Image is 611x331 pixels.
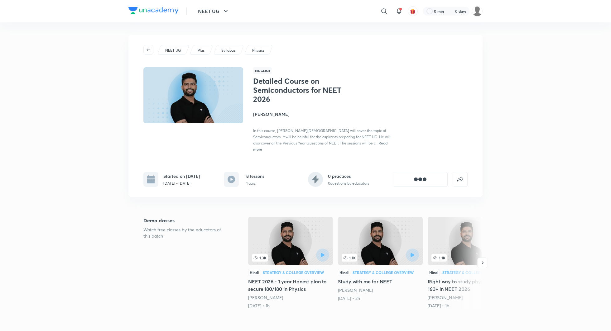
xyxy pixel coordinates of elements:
[428,295,463,300] a: [PERSON_NAME]
[246,181,264,186] p: 1 quiz
[448,8,454,14] img: streak
[220,48,237,53] a: Syllabus
[246,173,264,179] h6: 8 lessons
[248,278,333,293] h5: NEET 2026 - 1 year Honest plan to secure 180/180 in Physics
[353,271,414,274] div: Strategy & College Overview
[263,271,324,274] div: Strategy & College Overview
[128,7,179,16] a: Company Logo
[198,48,204,53] p: Plus
[165,48,181,53] p: NEET UG
[408,6,418,16] button: avatar
[428,303,512,309] div: 23rd May • 1h
[248,217,333,309] a: 1.3KHindiStrategy & College OverviewNEET 2026 - 1 year Honest plan to secure 180/180 in Physics[P...
[253,67,272,74] span: Hinglish
[253,111,393,117] h4: [PERSON_NAME]
[328,181,369,186] p: 0 questions by educators
[252,254,268,262] span: 1.3K
[453,172,468,187] button: false
[338,287,423,293] div: Prateek Jain
[143,217,228,224] h5: Demo classes
[128,7,179,14] img: Company Logo
[248,295,283,300] a: [PERSON_NAME]
[393,172,448,187] button: [object Object]
[428,217,512,309] a: Right way to study physics & score 160+ in NEET 2026
[442,271,503,274] div: Strategy & College Overview
[338,269,350,276] div: Hindi
[338,217,423,301] a: 1.1KHindiStrategy & College OverviewStudy with me for NEET[PERSON_NAME][DATE] • 2h
[163,181,200,186] p: [DATE] - [DATE]
[410,8,416,14] img: avatar
[428,217,512,309] a: 1.1KHindiStrategy & College OverviewRight way to study physics & score 160+ in NEET 2026[PERSON_N...
[428,278,512,293] h5: Right way to study physics & score 160+ in NEET 2026
[428,295,512,301] div: Prateek Jain
[428,269,440,276] div: Hindi
[248,295,333,301] div: Prateek Jain
[338,278,423,285] h5: Study with me for NEET
[431,254,447,262] span: 1.1K
[248,303,333,309] div: 23rd Mar • 1h
[342,254,357,262] span: 1.1K
[248,217,333,309] a: NEET 2026 - 1 year Honest plan to secure 180/180 in Physics
[142,67,244,124] img: Thumbnail
[164,48,182,53] a: NEET UG
[252,48,264,53] p: Physics
[328,173,369,179] h6: 0 practices
[338,217,423,301] a: Study with me for NEET
[253,128,391,145] span: In this course, [PERSON_NAME][DEMOGRAPHIC_DATA] will cover the topic of Semiconductors. It will b...
[143,227,228,239] p: Watch free classes by the educators of this batch
[194,5,233,17] button: NEET UG
[163,173,200,179] h6: Started on [DATE]
[251,48,266,53] a: Physics
[197,48,206,53] a: Plus
[253,77,355,103] h1: Detailed Course on Semiconductors for NEET 2026
[472,6,483,17] img: Siddharth Mitra
[338,295,423,301] div: 26th Mar • 2h
[248,269,260,276] div: Hindi
[338,287,373,293] a: [PERSON_NAME]
[221,48,235,53] p: Syllabus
